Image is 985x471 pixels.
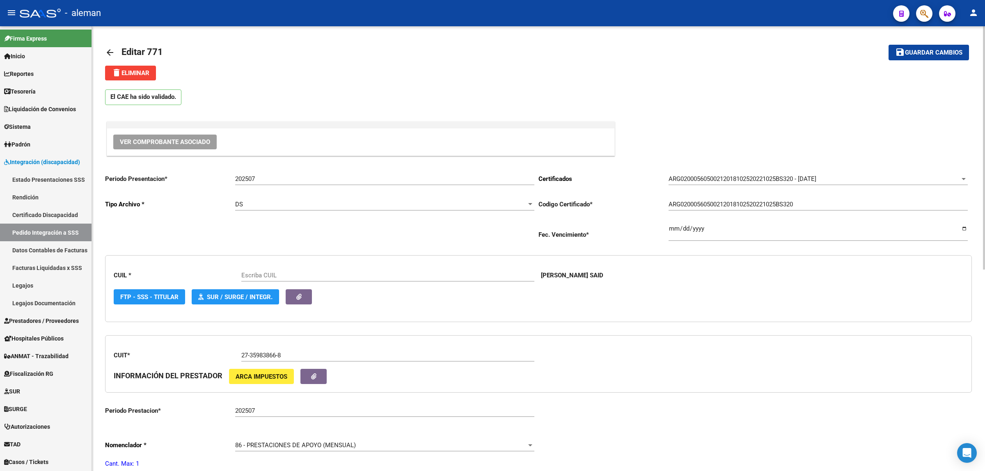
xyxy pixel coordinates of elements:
[4,140,30,149] span: Padrón
[105,200,235,209] p: Tipo Archivo *
[114,289,185,304] button: FTP - SSS - Titular
[121,47,163,57] span: Editar 771
[105,174,235,183] p: Periodo Presentacion
[112,68,121,78] mat-icon: delete
[112,69,149,77] span: Eliminar
[65,4,101,22] span: - aleman
[4,52,25,61] span: Inicio
[4,122,31,131] span: Sistema
[889,45,969,60] button: Guardar cambios
[4,69,34,78] span: Reportes
[4,422,50,431] span: Autorizaciones
[4,334,64,343] span: Hospitales Públicos
[105,48,115,57] mat-icon: arrow_back
[4,405,27,414] span: SURGE
[105,66,156,80] button: Eliminar
[969,8,978,18] mat-icon: person
[207,293,273,301] span: SUR / SURGE / INTEGR.
[905,49,962,57] span: Guardar cambios
[538,230,669,239] p: Fec. Vencimiento
[105,459,538,468] p: Cant. Max: 1
[105,89,181,105] p: El CAE ha sido validado.
[114,370,222,382] h3: INFORMACIÓN DEL PRESTADOR
[236,373,287,380] span: ARCA Impuestos
[114,351,241,360] p: CUIT
[4,105,76,114] span: Liquidación de Convenios
[4,352,69,361] span: ANMAT - Trazabilidad
[192,289,279,304] button: SUR / SURGE / INTEGR.
[4,440,21,449] span: TAD
[957,443,977,463] div: Open Intercom Messenger
[895,47,905,57] mat-icon: save
[4,316,79,325] span: Prestadores / Proveedores
[538,174,669,183] p: Certificados
[235,441,356,449] span: 86 - PRESTACIONES DE APOYO (MENSUAL)
[105,441,235,450] p: Nomenclador *
[4,34,47,43] span: Firma Express
[7,8,16,18] mat-icon: menu
[120,138,210,146] span: Ver Comprobante Asociado
[235,201,243,208] span: DS
[120,293,179,301] span: FTP - SSS - Titular
[538,200,669,209] p: Codigo Certificado
[113,135,217,149] button: Ver Comprobante Asociado
[4,87,36,96] span: Tesorería
[229,369,294,384] button: ARCA Impuestos
[105,406,235,415] p: Periodo Prestacion
[541,271,603,280] p: [PERSON_NAME] SAID
[4,369,53,378] span: Fiscalización RG
[4,387,20,396] span: SUR
[4,457,48,466] span: Casos / Tickets
[114,271,241,280] p: CUIL *
[4,158,80,167] span: Integración (discapacidad)
[669,175,816,183] span: ARG02000560500212018102520221025BS320 - [DATE]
